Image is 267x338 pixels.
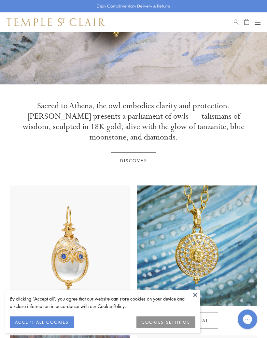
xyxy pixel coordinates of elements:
img: Temple St. Clair [7,18,105,26]
p: Sacred to Athena, the owl embodies clarity and protection. [PERSON_NAME] presents a parliament of... [20,101,247,143]
a: Search [234,18,239,26]
div: By clicking “Accept all”, you agree that our website can store cookies on your device and disclos... [10,295,195,310]
button: COOKIES SETTINGS [136,316,195,328]
iframe: Gorgias live chat messenger [234,307,260,331]
p: Enjoy Complimentary Delivery & Returns [97,3,171,9]
a: Open Shopping Bag [244,18,249,26]
button: Open navigation [255,18,260,26]
a: Discover [111,153,156,169]
button: ACCEPT ALL COOKIES [10,316,74,328]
